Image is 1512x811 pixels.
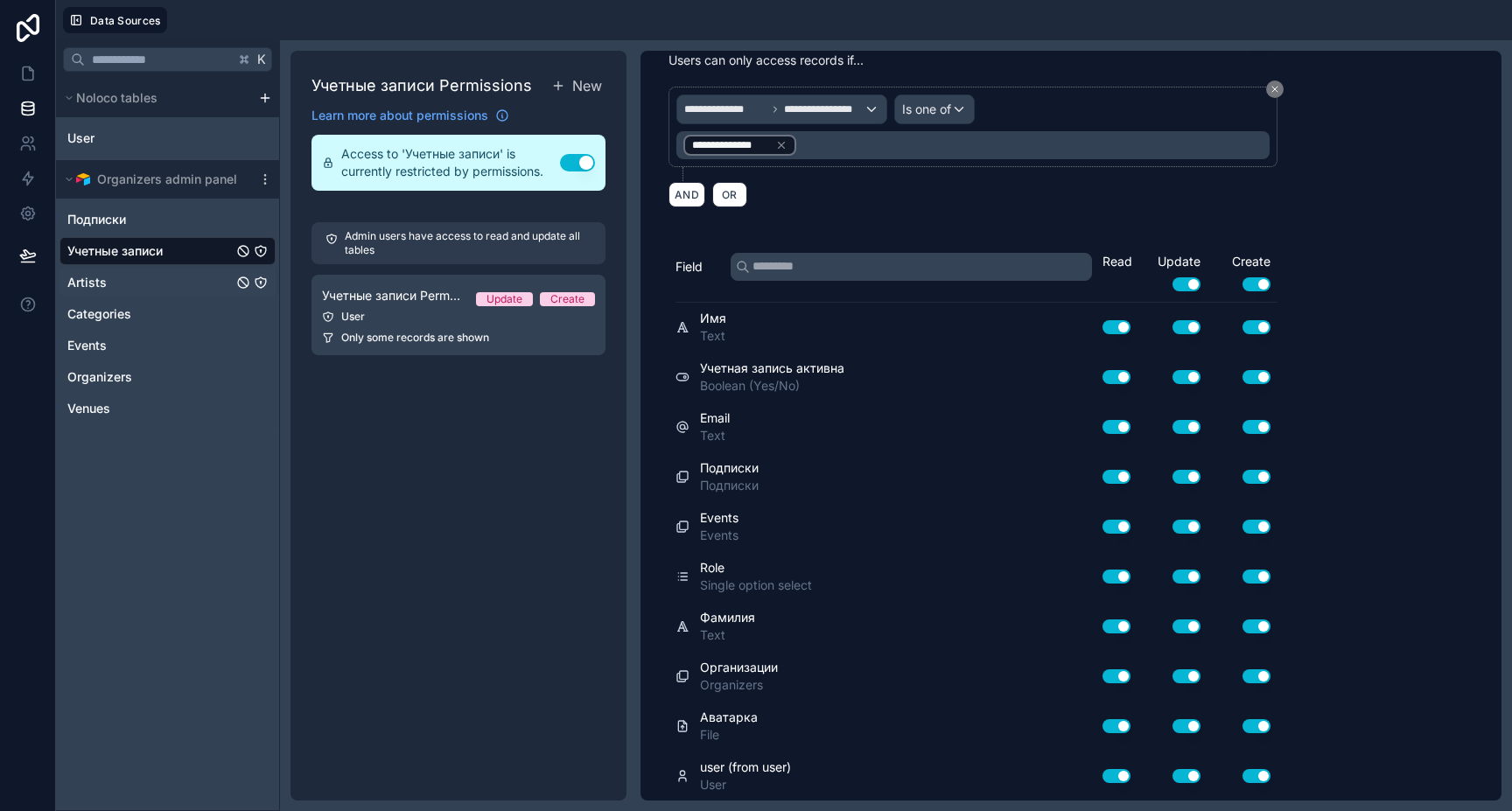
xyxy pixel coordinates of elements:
span: Учетные записи Permission 1 [322,287,462,304]
span: Events [700,527,738,544]
span: Email [700,409,730,427]
div: User [322,310,595,324]
span: Подписки [700,459,759,477]
span: Learn more about permissions [311,107,488,124]
span: Field [675,258,703,276]
span: Boolean (Yes/No) [700,377,844,395]
span: Аватарка [700,709,758,726]
span: Text [700,626,755,644]
div: Venues [59,395,276,423]
a: Learn more about permissions [311,107,509,124]
span: User [700,776,791,794]
span: Organizers admin panel [97,171,237,188]
span: Text [700,427,730,444]
div: scrollable content [56,79,279,430]
div: Create [1207,253,1277,291]
button: Noloco tables [59,86,251,110]
span: Role [700,559,812,577]
div: Categories [59,300,276,328]
span: Single option select [700,577,812,594]
button: Data Sources [63,7,167,33]
span: Фамилия [700,609,755,626]
div: Update [486,292,522,306]
span: Artists [67,274,107,291]
span: User [67,129,94,147]
span: Подписки [700,477,759,494]
div: Organizers [59,363,276,391]
span: Events [67,337,107,354]
span: Categories [67,305,131,323]
div: Подписки [59,206,276,234]
span: Access to 'Учетные записи' is currently restricted by permissions. [341,145,560,180]
p: Users can only access records if... [668,52,1284,69]
img: Airtable Logo [76,172,90,186]
p: Admin users have access to read and update all tables [345,229,591,257]
div: User [59,124,276,152]
span: Is one of [902,101,951,118]
span: Учетная запись активна [700,360,844,377]
span: Only some records are shown [341,331,489,345]
span: Text [700,327,726,345]
div: Read [1102,253,1137,270]
span: Подписки [67,211,126,228]
span: Venues [67,400,110,417]
div: Create [550,292,584,306]
span: Organizers [67,368,132,386]
button: Is one of [894,94,975,124]
div: Учетные записи [59,237,276,265]
span: OR [718,188,741,201]
a: Учетные записи Permission 1UpdateCreateUserOnly some records are shown [311,275,605,355]
div: Update [1137,253,1207,291]
span: K [255,53,268,66]
button: OR [712,182,747,207]
span: Data Sources [90,14,161,27]
span: Организации [700,659,778,676]
span: Учетные записи [67,242,163,260]
button: New [548,72,605,100]
span: New [572,75,602,96]
div: Artists [59,269,276,297]
span: File [700,726,758,744]
button: Airtable LogoOrganizers admin panel [59,167,251,192]
span: Имя [700,310,726,327]
span: Events [700,509,738,527]
button: AND [668,182,705,207]
span: Organizers [700,676,778,694]
h1: Учетные записи Permissions [311,73,532,98]
div: Events [59,332,276,360]
span: Noloco tables [76,89,157,107]
span: user (from user) [700,759,791,776]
